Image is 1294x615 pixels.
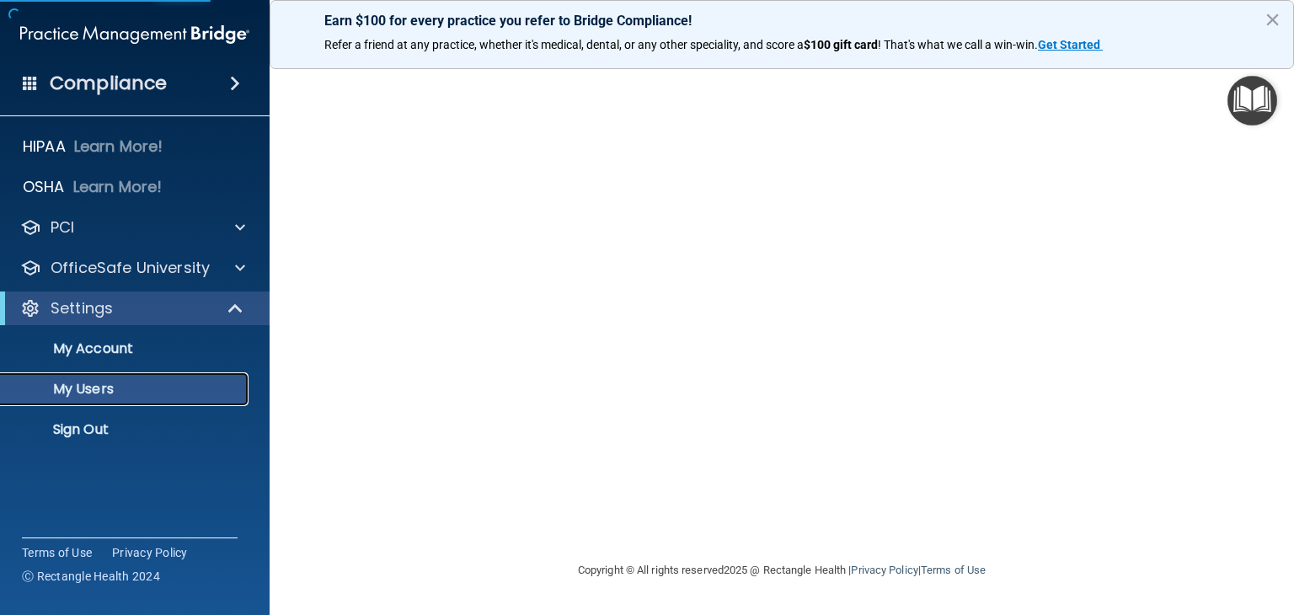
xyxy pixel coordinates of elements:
a: Get Started [1038,38,1103,51]
a: Terms of Use [22,544,92,561]
button: Close [1265,6,1281,33]
img: PMB logo [20,18,249,51]
button: Open Resource Center [1227,76,1277,126]
a: Terms of Use [921,564,986,576]
span: Ⓒ Rectangle Health 2024 [22,568,160,585]
p: My Account [11,340,241,357]
a: Privacy Policy [851,564,917,576]
strong: Get Started [1038,38,1100,51]
p: Learn More! [74,136,163,157]
p: Learn More! [73,177,163,197]
p: PCI [51,217,74,238]
p: My Users [11,381,241,398]
p: HIPAA [23,136,66,157]
p: Settings [51,298,113,318]
span: Refer a friend at any practice, whether it's medical, dental, or any other speciality, and score a [324,38,804,51]
a: OfficeSafe University [20,258,245,278]
strong: $100 gift card [804,38,878,51]
a: PCI [20,217,245,238]
a: Privacy Policy [112,544,188,561]
p: OfficeSafe University [51,258,210,278]
span: ! That's what we call a win-win. [878,38,1038,51]
a: Settings [20,298,244,318]
p: Earn $100 for every practice you refer to Bridge Compliance! [324,13,1239,29]
p: Sign Out [11,421,241,438]
h4: Compliance [50,72,167,95]
p: OSHA [23,177,65,197]
div: Copyright © All rights reserved 2025 @ Rectangle Health | | [474,543,1089,597]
